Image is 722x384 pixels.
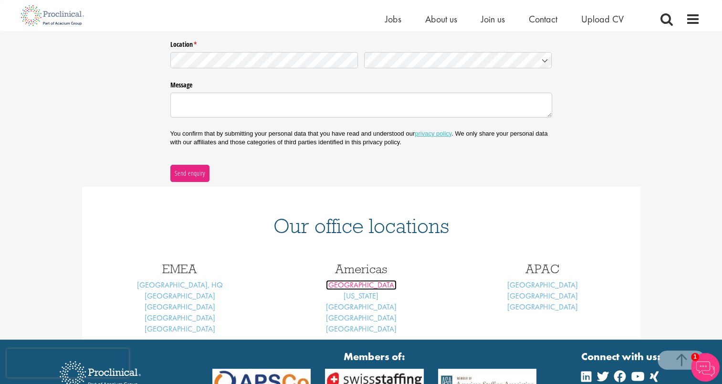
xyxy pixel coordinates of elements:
[96,215,626,236] h1: Our office locations
[174,168,205,179] span: Send enquiry
[691,353,699,361] span: 1
[170,129,552,147] p: You confirm that by submitting your personal data that you have read and understood our . We only...
[145,324,215,334] a: [GEOGRAPHIC_DATA]
[581,13,624,25] a: Upload CV
[507,291,578,301] a: [GEOGRAPHIC_DATA]
[7,349,129,377] iframe: reCAPTCHA
[481,13,505,25] a: Join us
[145,313,215,323] a: [GEOGRAPHIC_DATA]
[326,302,397,312] a: [GEOGRAPHIC_DATA]
[415,130,451,137] a: privacy policy
[425,13,457,25] a: About us
[344,291,378,301] a: [US_STATE]
[212,349,537,364] strong: Members of:
[364,52,552,69] input: Country
[529,13,557,25] a: Contact
[145,302,215,312] a: [GEOGRAPHIC_DATA]
[385,13,401,25] a: Jobs
[170,52,358,69] input: State / Province / Region
[459,263,626,275] h3: APAC
[170,165,209,182] button: Send enquiry
[278,263,445,275] h3: Americas
[170,37,552,49] legend: Location
[326,280,397,290] a: [GEOGRAPHIC_DATA]
[507,280,578,290] a: [GEOGRAPHIC_DATA]
[326,324,397,334] a: [GEOGRAPHIC_DATA]
[326,313,397,323] a: [GEOGRAPHIC_DATA]
[581,349,662,364] strong: Connect with us:
[691,353,720,382] img: Chatbot
[137,280,223,290] a: [GEOGRAPHIC_DATA], HQ
[96,263,263,275] h3: EMEA
[170,77,552,90] label: Message
[145,291,215,301] a: [GEOGRAPHIC_DATA]
[507,302,578,312] a: [GEOGRAPHIC_DATA]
